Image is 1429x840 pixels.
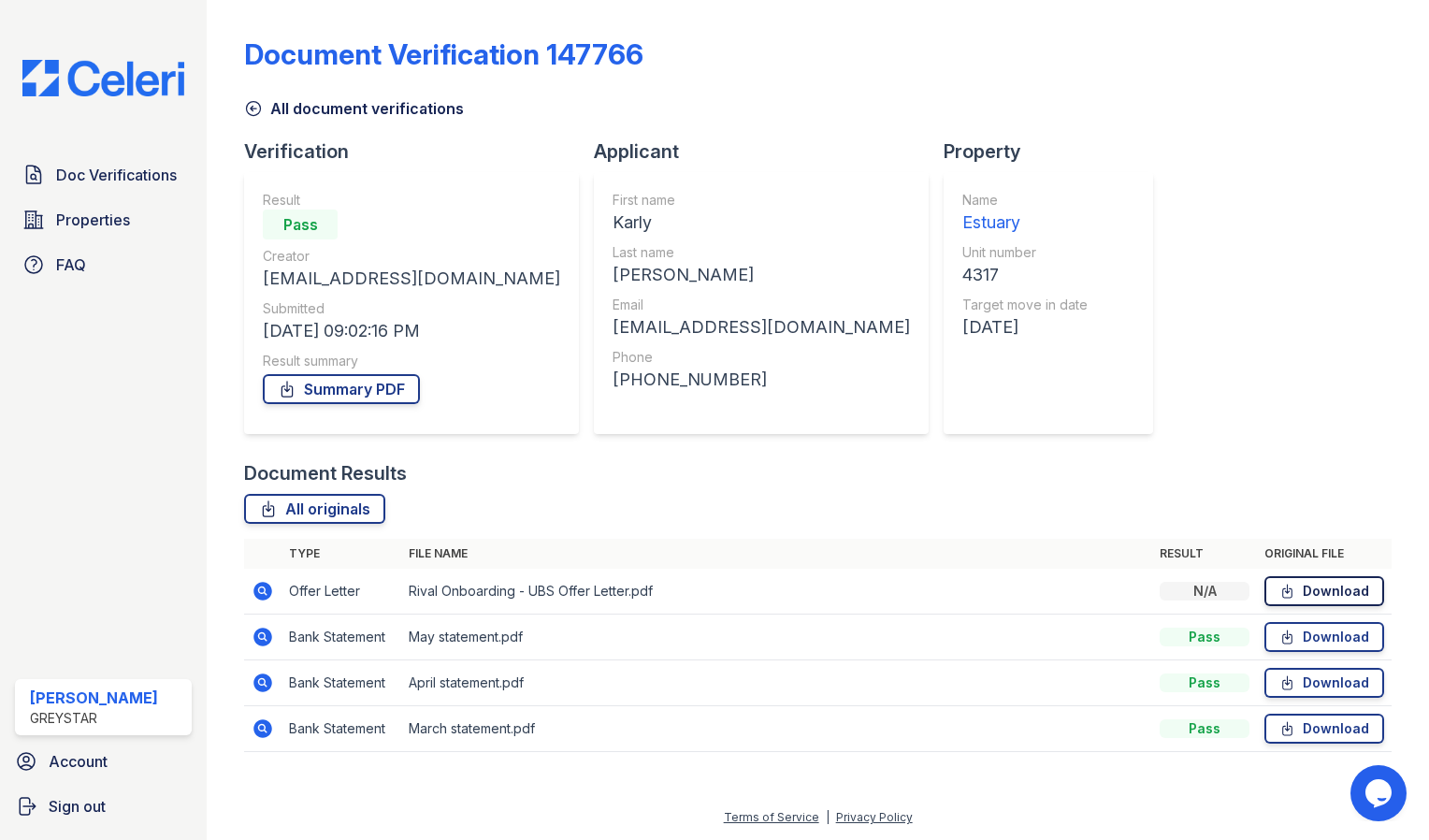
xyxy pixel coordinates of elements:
[56,164,177,186] span: Doc Verifications
[613,210,910,236] div: Karly
[263,191,560,210] div: Result
[281,615,401,660] td: Bank Statement
[1264,714,1384,744] a: Download
[263,318,560,344] div: [DATE] 09:02:16 PM
[724,810,819,824] a: Terms of Service
[1264,622,1384,652] a: Download
[401,615,1152,660] td: May statement.pdf
[1160,719,1249,738] div: Pass
[613,243,910,262] div: Last name
[281,539,401,569] th: Type
[56,253,86,276] span: FAQ
[1257,539,1392,569] th: Original file
[613,314,910,340] div: [EMAIL_ADDRESS][DOMAIN_NAME]
[1152,539,1257,569] th: Result
[263,352,560,370] div: Result summary
[15,201,192,239] a: Properties
[1160,628,1249,646] div: Pass
[49,750,108,773] span: Account
[244,138,594,165] div: Verification
[401,539,1152,569] th: File name
[401,706,1152,752] td: March statement.pdf
[613,262,910,288] div: [PERSON_NAME]
[944,138,1168,165] div: Property
[263,299,560,318] div: Submitted
[962,243,1088,262] div: Unit number
[594,138,944,165] div: Applicant
[962,262,1088,288] div: 4317
[244,494,385,524] a: All originals
[1264,668,1384,698] a: Download
[244,460,407,486] div: Document Results
[263,247,560,266] div: Creator
[15,246,192,283] a: FAQ
[7,743,199,780] a: Account
[56,209,130,231] span: Properties
[263,266,560,292] div: [EMAIL_ADDRESS][DOMAIN_NAME]
[962,191,1088,210] div: Name
[962,210,1088,236] div: Estuary
[49,795,106,818] span: Sign out
[962,314,1088,340] div: [DATE]
[30,709,158,728] div: Greystar
[613,348,910,367] div: Phone
[281,660,401,706] td: Bank Statement
[613,296,910,314] div: Email
[7,60,199,96] img: CE_Logo_Blue-a8612792a0a2168367f1c8372b55b34899dd931a85d93a1a3d3e32e68fde9ad4.png
[1264,576,1384,606] a: Download
[613,367,910,393] div: [PHONE_NUMBER]
[15,156,192,194] a: Doc Verifications
[962,296,1088,314] div: Target move in date
[826,810,830,824] div: |
[281,706,401,752] td: Bank Statement
[263,210,338,239] div: Pass
[244,37,643,71] div: Document Verification 147766
[244,97,464,120] a: All document verifications
[1350,765,1410,821] iframe: chat widget
[30,687,158,709] div: [PERSON_NAME]
[263,374,420,404] a: Summary PDF
[962,191,1088,236] a: Name Estuary
[401,660,1152,706] td: April statement.pdf
[281,569,401,615] td: Offer Letter
[1160,673,1249,692] div: Pass
[1160,582,1249,601] div: N/A
[7,788,199,825] a: Sign out
[401,569,1152,615] td: Rival Onboarding - UBS Offer Letter.pdf
[836,810,913,824] a: Privacy Policy
[613,191,910,210] div: First name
